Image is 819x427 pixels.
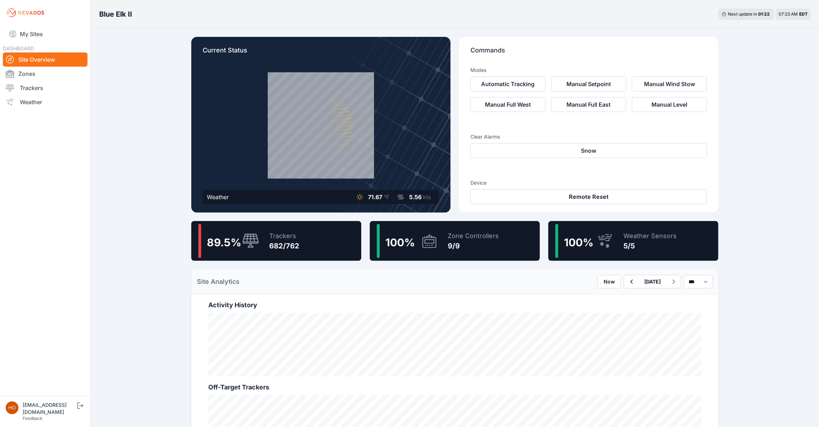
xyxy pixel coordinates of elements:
[551,97,626,112] button: Manual Full East
[779,11,798,17] span: 07:23 AM
[639,275,666,288] button: [DATE]
[99,5,132,23] nav: Breadcrumb
[3,95,87,109] a: Weather
[470,143,707,158] button: Snow
[269,231,299,241] div: Trackers
[208,382,701,392] h2: Off-Target Trackers
[368,193,382,201] span: 71.67
[448,231,499,241] div: Zone Controllers
[207,236,241,249] span: 89.5 %
[203,45,439,61] p: Current Status
[598,275,621,288] button: Now
[728,11,757,17] span: Next update in
[632,97,707,112] button: Manual Level
[470,45,707,61] p: Commands
[385,236,415,249] span: 100 %
[3,81,87,95] a: Trackers
[470,67,486,74] h3: Modes
[269,241,299,251] div: 682/762
[548,221,718,261] a: 100%Weather Sensors5/5
[207,193,229,201] div: Weather
[3,45,34,51] span: DASHBOARD
[3,52,87,67] a: Site Overview
[448,241,499,251] div: 9/9
[191,221,361,261] a: 89.5%Trackers682/762
[384,193,389,201] span: °F
[632,77,707,91] button: Manual Wind Stow
[99,9,132,19] h3: Blue Elk II
[197,277,239,287] h2: Site Analytics
[470,179,707,186] h3: Device
[6,7,45,18] img: Nevados
[470,77,546,91] button: Automatic Tracking
[564,236,593,249] span: 100 %
[3,26,87,43] a: My Sites
[208,300,701,310] h2: Activity History
[623,231,677,241] div: Weather Sensors
[409,193,422,201] span: 5.56
[23,416,43,421] a: Feedback
[623,241,677,251] div: 5/5
[470,97,546,112] button: Manual Full West
[758,11,771,17] div: 01 : 22
[3,67,87,81] a: Zones
[370,221,540,261] a: 100%Zone Controllers9/9
[23,401,76,416] div: [EMAIL_ADDRESS][DOMAIN_NAME]
[799,11,808,17] span: EDT
[470,189,707,204] button: Remote Reset
[551,77,626,91] button: Manual Setpoint
[470,133,707,140] h3: Clear Alarms
[423,193,431,201] span: kts
[6,401,18,414] img: horsepowersolar@invenergy.com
